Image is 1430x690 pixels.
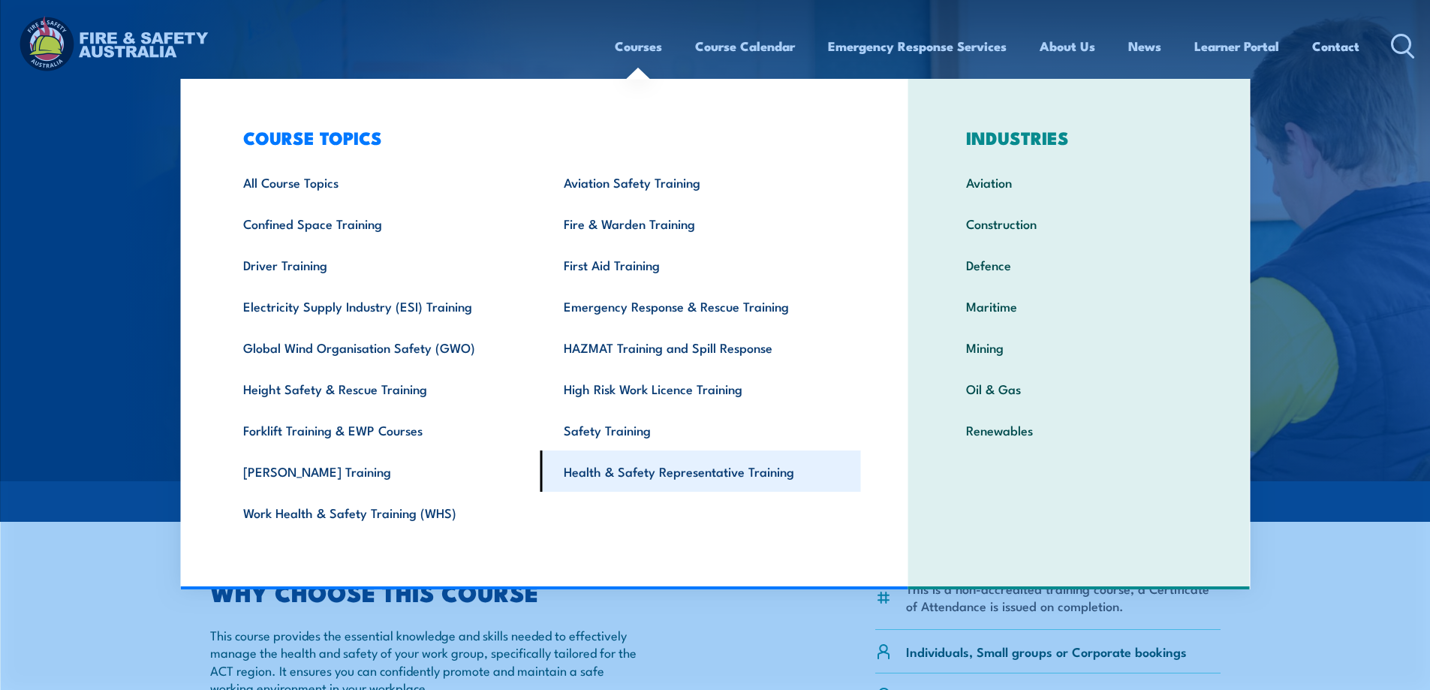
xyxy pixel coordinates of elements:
a: Contact [1312,26,1359,66]
h3: INDUSTRIES [943,127,1215,148]
a: Safety Training [540,409,861,450]
a: Construction [943,203,1215,244]
a: Emergency Response & Rescue Training [540,285,861,327]
a: All Course Topics [220,161,540,203]
a: Emergency Response Services [828,26,1007,66]
a: Aviation [943,161,1215,203]
a: Height Safety & Rescue Training [220,368,540,409]
a: Maritime [943,285,1215,327]
a: Health & Safety Representative Training [540,450,861,492]
a: Work Health & Safety Training (WHS) [220,492,540,533]
a: About Us [1040,26,1095,66]
a: Renewables [943,409,1215,450]
p: Individuals, Small groups or Corporate bookings [906,643,1187,660]
a: Forklift Training & EWP Courses [220,409,540,450]
h3: COURSE TOPICS [220,127,861,148]
a: Oil & Gas [943,368,1215,409]
a: High Risk Work Licence Training [540,368,861,409]
a: Learner Portal [1194,26,1279,66]
a: Confined Space Training [220,203,540,244]
a: Aviation Safety Training [540,161,861,203]
h2: WHY CHOOSE THIS COURSE [210,581,649,602]
a: Fire & Warden Training [540,203,861,244]
a: Courses [615,26,662,66]
a: Defence [943,244,1215,285]
a: News [1128,26,1161,66]
a: Mining [943,327,1215,368]
a: Global Wind Organisation Safety (GWO) [220,327,540,368]
a: Electricity Supply Industry (ESI) Training [220,285,540,327]
a: First Aid Training [540,244,861,285]
a: Driver Training [220,244,540,285]
a: [PERSON_NAME] Training [220,450,540,492]
li: This is a non-accredited training course, a Certificate of Attendance is issued on completion. [906,580,1221,615]
a: Course Calendar [695,26,795,66]
a: HAZMAT Training and Spill Response [540,327,861,368]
